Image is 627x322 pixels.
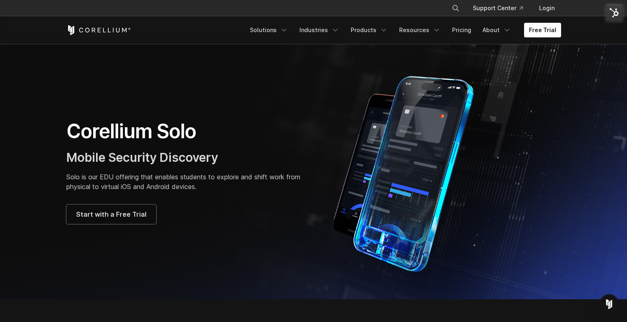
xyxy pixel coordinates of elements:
a: Corellium Home [66,25,131,35]
a: Support Center [466,1,529,15]
span: Mobile Security Discovery [66,150,218,165]
a: Resources [394,23,446,37]
div: Navigation Menu [442,1,561,15]
a: Industries [295,23,344,37]
a: Products [346,23,393,37]
p: Solo is our EDU offering that enables students to explore and shift work from physical to virtual... [66,172,306,191]
div: Navigation Menu [245,23,561,37]
a: Solutions [245,23,293,37]
a: Start with a Free Trial [66,205,156,224]
img: HubSpot Tools Menu Toggle [606,4,623,21]
a: Pricing [447,23,476,37]
a: Free Trial [524,23,561,37]
img: Corellium Solo for mobile app security solutions [322,70,497,273]
button: Search [448,1,463,15]
a: Login [533,1,561,15]
div: Open Intercom Messenger [599,294,619,314]
a: About [478,23,516,37]
h1: Corellium Solo [66,119,306,144]
span: Start with a Free Trial [76,209,146,219]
